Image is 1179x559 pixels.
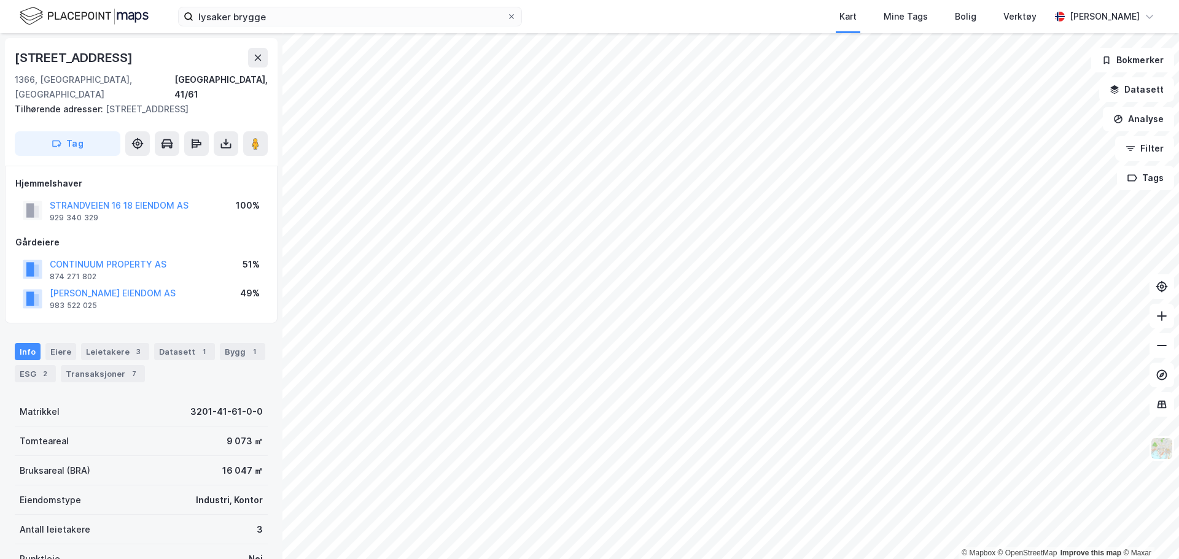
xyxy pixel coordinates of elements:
button: Tags [1117,166,1174,190]
div: 929 340 329 [50,213,98,223]
div: 3 [257,522,263,537]
button: Tag [15,131,120,156]
span: Tilhørende adresser: [15,104,106,114]
div: 983 522 025 [50,301,97,310]
div: Eiere [45,343,76,360]
div: Mine Tags [884,9,928,24]
img: Z [1150,437,1173,460]
div: 3201-41-61-0-0 [190,404,263,419]
div: [PERSON_NAME] [1070,9,1140,24]
div: 3 [132,345,144,358]
div: Bruksareal (BRA) [20,463,90,478]
div: 16 047 ㎡ [222,463,263,478]
div: Matrikkel [20,404,60,419]
div: Gårdeiere [15,235,267,250]
div: Kart [839,9,857,24]
iframe: Chat Widget [1118,500,1179,559]
button: Filter [1115,136,1174,161]
button: Datasett [1099,77,1174,102]
div: [STREET_ADDRESS] [15,48,135,67]
input: Søk på adresse, matrikkel, gårdeiere, leietakere eller personer [193,7,507,26]
div: ESG [15,365,56,382]
div: 7 [128,368,140,380]
div: Bolig [955,9,976,24]
div: Eiendomstype [20,493,81,507]
div: [STREET_ADDRESS] [15,102,258,117]
img: logo.f888ab2527a4732fd821a326f86c7f29.svg [20,6,149,27]
div: 2 [39,368,51,380]
div: Hjemmelshaver [15,176,267,191]
a: Mapbox [962,549,995,557]
div: 9 073 ㎡ [227,434,263,449]
div: Info [15,343,41,360]
div: Antall leietakere [20,522,90,537]
div: 1 [198,345,210,358]
div: [GEOGRAPHIC_DATA], 41/61 [174,72,268,102]
div: 49% [240,286,260,301]
a: OpenStreetMap [998,549,1057,557]
div: Bygg [220,343,265,360]
div: Datasett [154,343,215,360]
div: 874 271 802 [50,272,96,282]
div: Leietakere [81,343,149,360]
button: Analyse [1103,107,1174,131]
div: Transaksjoner [61,365,145,382]
a: Improve this map [1060,549,1121,557]
div: 1366, [GEOGRAPHIC_DATA], [GEOGRAPHIC_DATA] [15,72,174,102]
div: Industri, Kontor [196,493,263,507]
div: 51% [243,257,260,272]
button: Bokmerker [1091,48,1174,72]
div: 1 [248,345,260,358]
div: Verktøy [1003,9,1037,24]
div: 100% [236,198,260,213]
div: Tomteareal [20,434,69,449]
